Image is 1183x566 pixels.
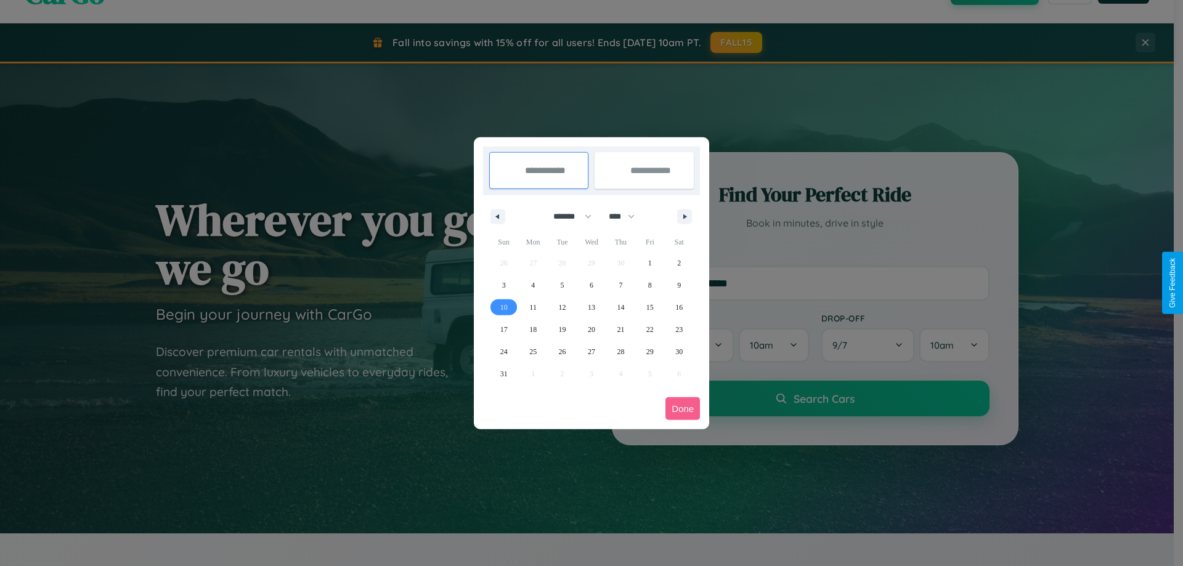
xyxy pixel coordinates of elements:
button: 20 [577,318,606,341]
span: 21 [617,318,624,341]
span: 30 [675,341,683,363]
button: 24 [489,341,518,363]
button: 5 [548,274,577,296]
button: 11 [518,296,547,318]
button: 22 [635,318,664,341]
button: 19 [548,318,577,341]
button: Done [665,397,700,420]
span: 8 [648,274,652,296]
span: 31 [500,363,508,385]
span: 24 [500,341,508,363]
button: 31 [489,363,518,385]
span: 14 [617,296,624,318]
button: 21 [606,318,635,341]
button: 17 [489,318,518,341]
span: 29 [646,341,654,363]
button: 14 [606,296,635,318]
span: Wed [577,232,606,252]
span: Fri [635,232,664,252]
button: 12 [548,296,577,318]
button: 2 [665,252,694,274]
span: 1 [648,252,652,274]
span: Mon [518,232,547,252]
span: 15 [646,296,654,318]
span: 19 [559,318,566,341]
span: 2 [677,252,681,274]
span: Sun [489,232,518,252]
span: 9 [677,274,681,296]
button: 1 [635,252,664,274]
span: 18 [529,318,537,341]
span: 23 [675,318,683,341]
span: 4 [531,274,535,296]
button: 25 [518,341,547,363]
span: Tue [548,232,577,252]
button: 9 [665,274,694,296]
span: 20 [588,318,595,341]
button: 13 [577,296,606,318]
span: 10 [500,296,508,318]
span: 16 [675,296,683,318]
span: 7 [619,274,622,296]
span: 25 [529,341,537,363]
span: 13 [588,296,595,318]
button: 18 [518,318,547,341]
div: Give Feedback [1168,258,1177,308]
span: 22 [646,318,654,341]
button: 15 [635,296,664,318]
button: 6 [577,274,606,296]
button: 27 [577,341,606,363]
span: 26 [559,341,566,363]
button: 7 [606,274,635,296]
span: 6 [590,274,593,296]
button: 23 [665,318,694,341]
span: Sat [665,232,694,252]
span: 27 [588,341,595,363]
button: 10 [489,296,518,318]
span: 12 [559,296,566,318]
button: 4 [518,274,547,296]
button: 28 [606,341,635,363]
span: 11 [529,296,537,318]
button: 26 [548,341,577,363]
span: 17 [500,318,508,341]
span: Thu [606,232,635,252]
button: 29 [635,341,664,363]
span: 3 [502,274,506,296]
button: 3 [489,274,518,296]
span: 28 [617,341,624,363]
span: 5 [561,274,564,296]
button: 16 [665,296,694,318]
button: 30 [665,341,694,363]
button: 8 [635,274,664,296]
